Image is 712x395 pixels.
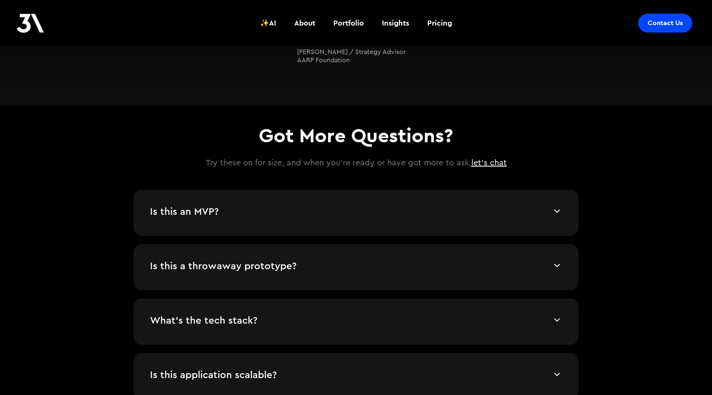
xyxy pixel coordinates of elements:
strong: Is this application scalable? [150,370,277,380]
a: Insights [377,8,414,38]
a: let's chat [471,159,507,167]
a: Contact Us [638,14,692,33]
div: [PERSON_NAME] / Strategy Advisor AARP Foundation [289,48,521,64]
strong: What's the tech stack? [150,316,258,326]
a: Portfolio [328,8,369,38]
div: ✨AI [260,18,276,28]
p: Try these on for size, and when you're ready or have got more to ask, [162,157,550,169]
div: Insights [382,18,409,28]
strong: Is this an MVP? [150,207,219,217]
strong: Is this a throwaway prototype? [150,261,297,271]
div: Pricing [427,18,452,28]
div: About [294,18,315,28]
a: ✨AI [255,8,281,38]
div: Contact Us [648,19,683,27]
h1: Got More Questions? [212,126,500,144]
a: Pricing [422,8,457,38]
a: About [289,8,320,38]
div: Portfolio [333,18,364,28]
